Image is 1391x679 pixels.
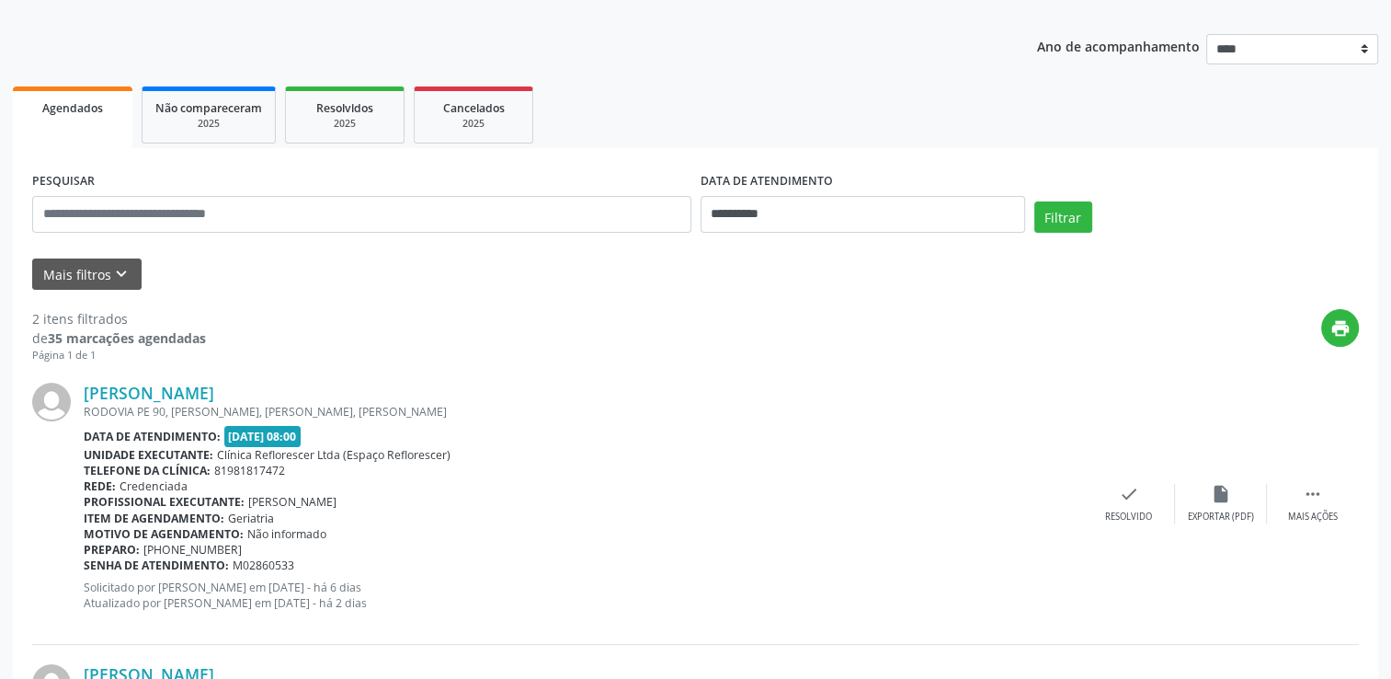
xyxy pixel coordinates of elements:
[48,329,206,347] strong: 35 marcações agendadas
[1188,511,1254,524] div: Exportar (PDF)
[84,447,213,463] b: Unidade executante:
[143,542,242,558] span: [PHONE_NUMBER]
[84,494,245,510] b: Profissional executante:
[228,511,274,526] span: Geriatria
[84,526,244,542] b: Motivo de agendamento:
[155,100,262,116] span: Não compareceram
[1211,484,1231,504] i: insert_drive_file
[84,463,211,478] b: Telefone da clínica:
[1105,511,1152,524] div: Resolvido
[32,348,206,363] div: Página 1 de 1
[120,478,188,494] span: Credenciada
[248,494,336,510] span: [PERSON_NAME]
[1288,511,1338,524] div: Mais ações
[32,328,206,348] div: de
[32,167,95,196] label: PESQUISAR
[233,558,294,573] span: M02860533
[111,264,131,284] i: keyboard_arrow_down
[84,404,1083,420] div: RODOVIA PE 90, [PERSON_NAME], [PERSON_NAME], [PERSON_NAME]
[32,309,206,328] div: 2 itens filtrados
[1330,318,1351,339] i: print
[84,580,1083,611] p: Solicitado por [PERSON_NAME] em [DATE] - há 6 dias Atualizado por [PERSON_NAME] em [DATE] - há 2 ...
[32,383,71,421] img: img
[84,478,116,494] b: Rede:
[155,117,262,131] div: 2025
[84,558,229,573] b: Senha de atendimento:
[299,117,391,131] div: 2025
[443,100,505,116] span: Cancelados
[428,117,519,131] div: 2025
[1037,34,1200,57] p: Ano de acompanhamento
[701,167,833,196] label: DATA DE ATENDIMENTO
[42,100,103,116] span: Agendados
[224,426,302,447] span: [DATE] 08:00
[1303,484,1323,504] i: 
[1321,309,1359,347] button: print
[214,463,285,478] span: 81981817472
[84,429,221,444] b: Data de atendimento:
[1119,484,1139,504] i: check
[316,100,373,116] span: Resolvidos
[84,542,140,558] b: Preparo:
[247,526,326,542] span: Não informado
[32,259,142,291] button: Mais filtroskeyboard_arrow_down
[217,447,450,463] span: Clínica Reflorescer Ltda (Espaço Reflorescer)
[84,511,224,526] b: Item de agendamento:
[1034,201,1092,233] button: Filtrar
[84,383,214,403] a: [PERSON_NAME]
